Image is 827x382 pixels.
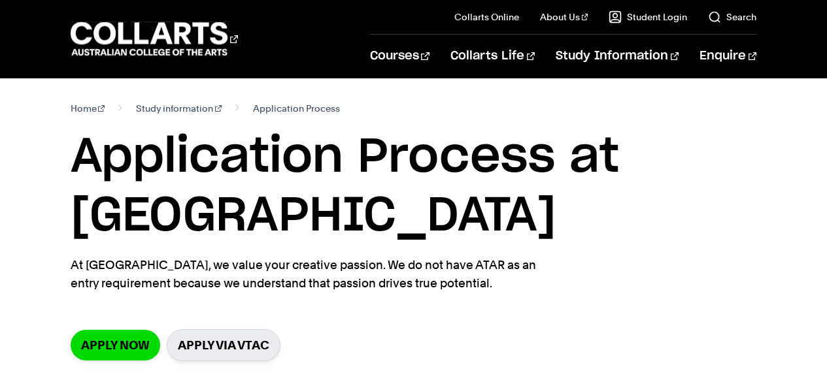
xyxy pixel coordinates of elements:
span: Application Process [253,99,340,118]
a: Study Information [556,35,679,78]
a: Enquire [700,35,756,78]
a: Collarts Life [450,35,535,78]
a: Study information [136,99,222,118]
a: About Us [540,10,588,24]
a: Apply now [71,330,160,360]
a: Courses [370,35,430,78]
a: Search [708,10,756,24]
a: Student Login [609,10,687,24]
p: At [GEOGRAPHIC_DATA], we value your creative passion. We do not have ATAR as an entry requirement... [71,256,548,293]
div: Go to homepage [71,20,238,57]
a: Apply via VTAC [167,329,280,361]
a: Collarts Online [454,10,519,24]
a: Home [71,99,105,118]
h1: Application Process at [GEOGRAPHIC_DATA] [71,128,757,246]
